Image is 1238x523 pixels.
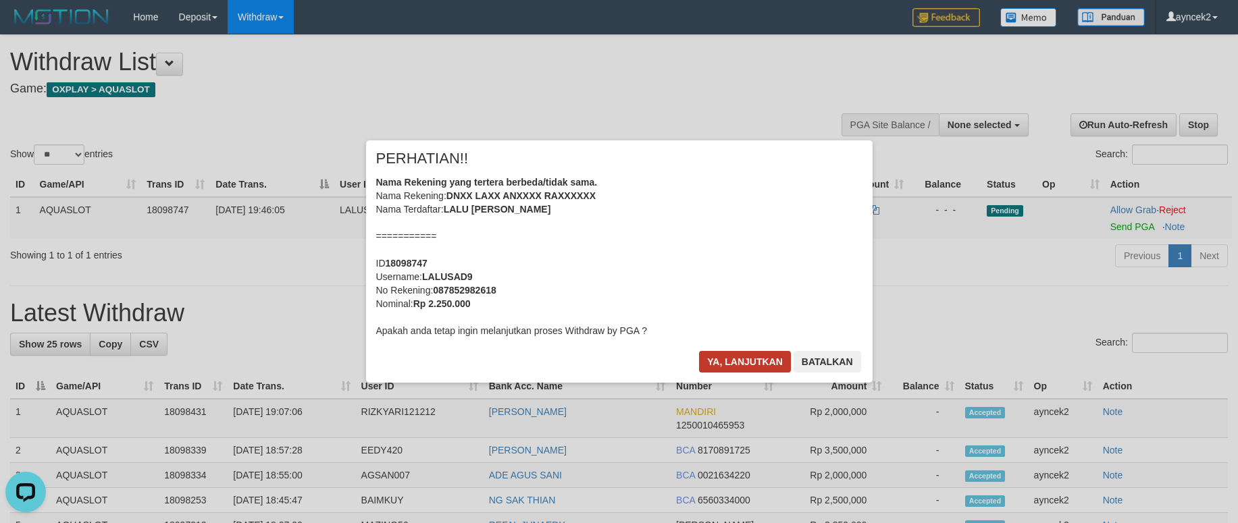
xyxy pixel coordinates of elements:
b: Rp 2.250.000 [413,298,471,309]
button: Open LiveChat chat widget [5,5,46,46]
b: LALU [PERSON_NAME] [444,204,551,215]
b: LALUSAD9 [422,271,473,282]
span: PERHATIAN!! [376,152,469,165]
b: Nama Rekening yang tertera berbeda/tidak sama. [376,177,598,188]
b: 18098747 [386,258,428,269]
button: Ya, lanjutkan [699,351,791,373]
b: 087852982618 [433,285,496,296]
div: Nama Rekening: Nama Terdaftar: =========== ID Username: No Rekening: Nominal: Apakah anda tetap i... [376,175,862,337]
b: DNXX LAXX ANXXXX RAXXXXXX [446,190,596,201]
button: Batalkan [794,351,861,373]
